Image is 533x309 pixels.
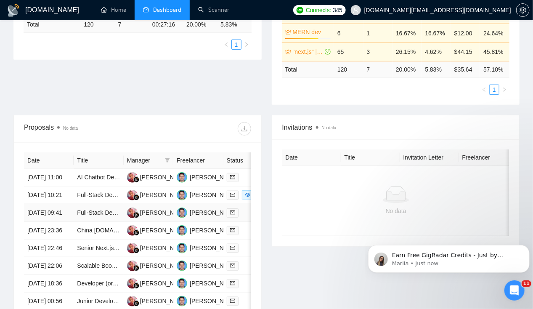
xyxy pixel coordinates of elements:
button: setting [516,3,530,17]
td: [DATE] 22:46 [24,240,74,257]
img: gigradar-bm.png [133,248,139,253]
span: mail [230,281,235,286]
td: 7 [363,61,392,77]
td: Total [24,16,80,33]
img: gigradar-bm.png [133,177,139,183]
th: Title [341,149,400,166]
button: right [499,85,509,95]
a: China [DOMAIN_NAME] Web App Development [77,227,203,234]
th: Title [74,152,123,169]
img: gigradar-bm.png [133,194,139,200]
td: 65 [334,43,363,61]
td: [DATE] 09:41 [24,204,74,222]
td: 1 [363,24,392,43]
span: right [502,87,507,92]
td: Full-Stack Developer (long-term, Lean Startup mindset) [74,186,123,204]
td: 7 [115,16,149,33]
td: 20.00 % [183,16,217,33]
span: No data [322,125,337,130]
img: DP [127,190,138,200]
span: setting [517,7,529,13]
img: DP [127,278,138,289]
img: logo [7,4,20,17]
div: [PERSON_NAME] [190,279,238,288]
div: [PERSON_NAME] [140,243,188,253]
a: AR[PERSON_NAME] [177,262,238,269]
div: [PERSON_NAME] [140,279,188,288]
img: gigradar-bm.png [133,265,139,271]
a: searchScanner [198,6,229,13]
a: AR[PERSON_NAME] [177,226,238,233]
li: 1 [489,85,499,95]
span: right [244,42,249,47]
div: [PERSON_NAME] [140,296,188,306]
div: [PERSON_NAME] [190,261,238,270]
td: 16.67% [422,24,451,43]
a: DP[PERSON_NAME] [127,226,188,233]
div: [PERSON_NAME] [190,296,238,306]
span: 11 [522,280,531,287]
td: Developer (or team) needed for full-stack development of a user platform [74,275,123,293]
div: [PERSON_NAME] [140,208,188,217]
a: AR[PERSON_NAME] [177,191,238,198]
button: download [238,122,251,136]
a: DP[PERSON_NAME] [127,209,188,216]
span: download [238,125,251,132]
td: [DATE] 10:21 [24,186,74,204]
span: No data [63,126,78,131]
button: left [221,40,231,50]
th: Date [24,152,74,169]
div: [PERSON_NAME] [140,173,188,182]
a: AI Chatbot Developer – OpenAI + Coaching Program Integration [77,174,245,181]
img: gigradar-bm.png [133,230,139,236]
span: check-circle [325,49,331,55]
td: $ 35.64 [451,61,480,77]
th: Manager [124,152,173,169]
a: DP[PERSON_NAME] [127,297,188,304]
a: MERN dev [293,27,329,37]
a: homeHome [101,6,126,13]
img: AR [177,208,187,218]
li: 1 [231,40,241,50]
div: [PERSON_NAME] [140,261,188,270]
a: Developer (or team) needed for full-stack development of a user platform [77,280,267,287]
span: mail [230,175,235,180]
img: AR [177,296,187,306]
img: gigradar-bm.png [133,301,139,306]
span: crown [285,49,291,55]
td: Senior Next.js Developer with Refine.dev and Hasura/GraphQL Expertise [74,240,123,257]
iframe: Intercom live chat [504,280,525,301]
td: [DATE] 18:36 [24,275,74,293]
span: Status [227,156,261,165]
th: Date [282,149,341,166]
img: DP [127,296,138,306]
td: $12.00 [451,24,480,43]
li: Previous Page [479,85,489,95]
td: [DATE] 23:36 [24,222,74,240]
div: [PERSON_NAME] [190,226,238,235]
a: DP[PERSON_NAME] [127,280,188,286]
span: crown [285,29,291,35]
a: Senior Next.js Developer with [DOMAIN_NAME] and Hasura/GraphQL Expertise [77,245,287,251]
button: left [479,85,489,95]
span: mail [230,263,235,268]
div: [PERSON_NAME] [190,208,238,217]
span: user [353,7,359,13]
span: Connects: [306,5,331,15]
td: China ParaSTP.com Web App Development [74,222,123,240]
span: Manager [127,156,162,165]
a: AR[PERSON_NAME] [177,280,238,286]
img: upwork-logo.png [297,7,303,13]
img: AR [177,278,187,289]
a: Full-Stack Developer (long-term, Lean Startup mindset) [77,192,221,198]
img: AR [177,225,187,236]
a: DP[PERSON_NAME] [127,191,188,198]
span: Dashboard [153,6,181,13]
span: filter [165,158,170,163]
span: left [482,87,487,92]
td: Scalable Booking App/Web App Development [74,257,123,275]
img: DP [127,225,138,236]
a: AR[PERSON_NAME] [177,244,238,251]
img: AR [177,243,187,253]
